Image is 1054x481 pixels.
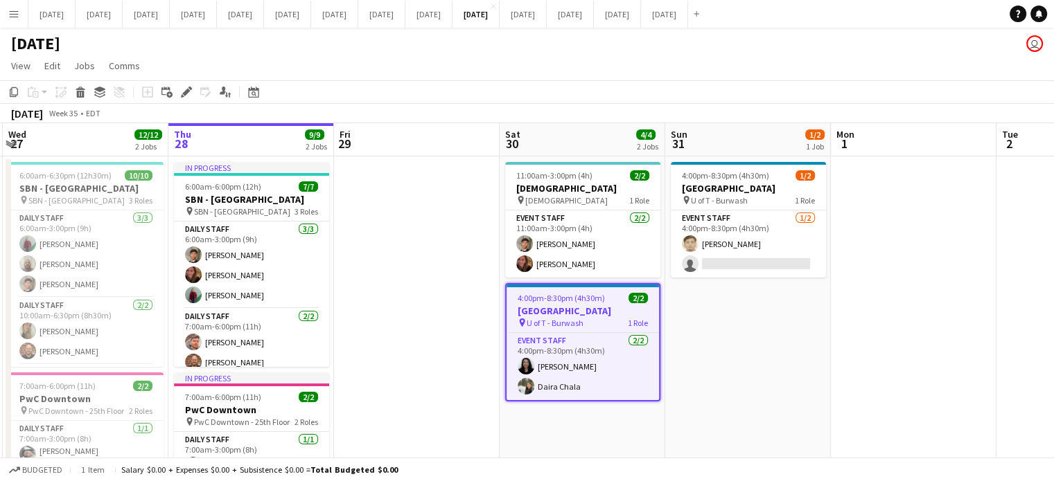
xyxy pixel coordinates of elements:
[628,318,648,328] span: 1 Role
[358,1,405,28] button: [DATE]
[636,129,656,140] span: 4/4
[39,57,66,75] a: Edit
[503,136,520,152] span: 30
[691,195,748,206] span: U of T - Burwash
[299,392,318,402] span: 2/2
[525,195,608,206] span: [DEMOGRAPHIC_DATA]
[174,309,329,376] app-card-role: Daily Staff2/27:00am-6:00pm (11h)[PERSON_NAME][PERSON_NAME]
[174,162,329,173] div: In progress
[500,1,547,28] button: [DATE]
[671,210,826,278] app-card-role: Event Staff1/24:00pm-8:30pm (4h30m)[PERSON_NAME]
[547,1,594,28] button: [DATE]
[337,136,351,152] span: 29
[806,141,824,152] div: 1 Job
[671,162,826,278] app-job-card: 4:00pm-8:30pm (4h30m)1/2[GEOGRAPHIC_DATA] U of T - Burwash1 RoleEvent Staff1/24:00pm-8:30pm (4h30...
[340,128,351,140] span: Fri
[44,60,60,72] span: Edit
[174,403,329,416] h3: PwC Downtown
[505,182,660,194] h3: [DEMOGRAPHIC_DATA]
[641,1,688,28] button: [DATE]
[86,108,100,118] div: EDT
[46,108,80,118] span: Week 35
[194,206,290,217] span: SBN - [GEOGRAPHIC_DATA]
[671,128,687,140] span: Sun
[796,170,815,181] span: 1/2
[594,1,641,28] button: [DATE]
[453,1,500,28] button: [DATE]
[121,464,398,475] div: Salary $0.00 + Expenses $0.00 + Subsistence $0.00 =
[134,129,162,140] span: 12/12
[507,305,659,317] h3: [GEOGRAPHIC_DATA]
[8,182,164,194] h3: SBN - [GEOGRAPHIC_DATA]
[637,141,658,152] div: 2 Jobs
[306,141,327,152] div: 2 Jobs
[682,170,769,181] span: 4:00pm-8:30pm (4h30m)
[1002,128,1018,140] span: Tue
[507,333,659,400] app-card-role: Event Staff2/24:00pm-8:30pm (4h30m)[PERSON_NAME]Daira Chala
[194,417,290,427] span: PwC Downtown - 25th Floor
[11,107,43,120] div: [DATE]
[174,162,329,367] app-job-card: In progress6:00am-6:00pm (12h)7/7SBN - [GEOGRAPHIC_DATA] SBN - [GEOGRAPHIC_DATA]3 RolesDaily Staf...
[834,136,854,152] span: 1
[669,136,687,152] span: 31
[8,392,164,405] h3: PwC Downtown
[76,464,109,475] span: 1 item
[172,136,191,152] span: 28
[795,195,815,206] span: 1 Role
[505,283,660,401] app-job-card: 4:00pm-8:30pm (4h30m)2/2[GEOGRAPHIC_DATA] U of T - Burwash1 RoleEvent Staff2/24:00pm-8:30pm (4h30...
[185,392,261,402] span: 7:00am-6:00pm (11h)
[295,206,318,217] span: 3 Roles
[299,181,318,192] span: 7/7
[133,381,152,391] span: 2/2
[74,60,95,72] span: Jobs
[6,57,36,75] a: View
[19,170,112,181] span: 6:00am-6:30pm (12h30m)
[19,381,96,391] span: 7:00am-6:00pm (11h)
[129,195,152,206] span: 3 Roles
[505,162,660,278] app-job-card: 11:00am-3:00pm (4h)2/2[DEMOGRAPHIC_DATA] [DEMOGRAPHIC_DATA]1 RoleEvent Staff2/211:00am-3:00pm (4h...
[629,195,649,206] span: 1 Role
[174,372,329,383] div: In progress
[69,57,100,75] a: Jobs
[264,1,311,28] button: [DATE]
[103,57,146,75] a: Comms
[630,170,649,181] span: 2/2
[217,1,264,28] button: [DATE]
[836,128,854,140] span: Mon
[174,221,329,309] app-card-role: Daily Staff3/36:00am-3:00pm (9h)[PERSON_NAME][PERSON_NAME][PERSON_NAME]
[135,141,161,152] div: 2 Jobs
[8,162,164,367] app-job-card: 6:00am-6:30pm (12h30m)10/10SBN - [GEOGRAPHIC_DATA] SBN - [GEOGRAPHIC_DATA]3 RolesDaily Staff3/36:...
[11,60,30,72] span: View
[22,465,62,475] span: Budgeted
[671,182,826,194] h3: [GEOGRAPHIC_DATA]
[28,1,76,28] button: [DATE]
[28,195,125,206] span: SBN - [GEOGRAPHIC_DATA]
[805,129,825,140] span: 1/2
[311,1,358,28] button: [DATE]
[109,60,140,72] span: Comms
[7,462,64,478] button: Budgeted
[8,128,26,140] span: Wed
[28,406,124,416] span: PwC Downtown - 25th Floor
[170,1,217,28] button: [DATE]
[174,193,329,206] h3: SBN - [GEOGRAPHIC_DATA]
[505,128,520,140] span: Sat
[185,181,261,192] span: 6:00am-6:00pm (12h)
[125,170,152,181] span: 10/10
[1000,136,1018,152] span: 2
[405,1,453,28] button: [DATE]
[8,298,164,365] app-card-role: Daily Staff2/210:00am-6:30pm (8h30m)[PERSON_NAME][PERSON_NAME]
[129,406,152,416] span: 2 Roles
[11,33,60,54] h1: [DATE]
[516,170,592,181] span: 11:00am-3:00pm (4h)
[8,421,164,472] app-card-role: Daily Staff1/17:00am-3:00pm (8h)[PERSON_NAME] [PERSON_NAME]
[505,210,660,278] app-card-role: Event Staff2/211:00am-3:00pm (4h)[PERSON_NAME][PERSON_NAME]
[310,464,398,475] span: Total Budgeted $0.00
[1026,35,1043,52] app-user-avatar: Jolanta Rokowski
[629,293,648,303] span: 2/2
